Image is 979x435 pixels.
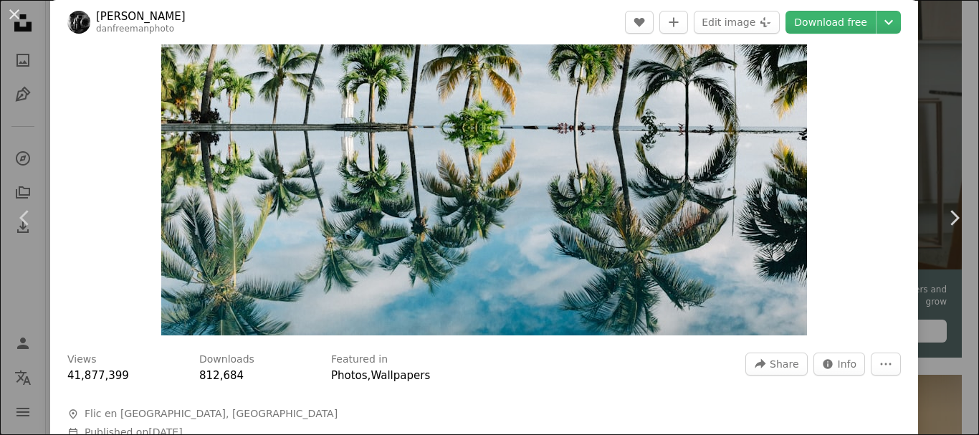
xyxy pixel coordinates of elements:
[368,369,371,382] span: ,
[85,407,338,421] span: Flic en [GEOGRAPHIC_DATA], [GEOGRAPHIC_DATA]
[770,353,798,375] span: Share
[96,9,186,24] a: [PERSON_NAME]
[625,11,654,34] button: Like
[871,353,901,376] button: More Actions
[331,353,388,367] h3: Featured in
[838,353,857,375] span: Info
[877,11,901,34] button: Choose download size
[745,353,807,376] button: Share this image
[67,369,129,382] span: 41,877,399
[659,11,688,34] button: Add to Collection
[371,369,430,382] a: Wallpapers
[785,11,876,34] a: Download free
[67,353,97,367] h3: Views
[331,369,368,382] a: Photos
[813,353,866,376] button: Stats about this image
[67,11,90,34] img: Go to Dan Freeman's profile
[199,353,254,367] h3: Downloads
[694,11,780,34] button: Edit image
[929,149,979,287] a: Next
[96,24,174,34] a: danfreemanphoto
[199,369,244,382] span: 812,684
